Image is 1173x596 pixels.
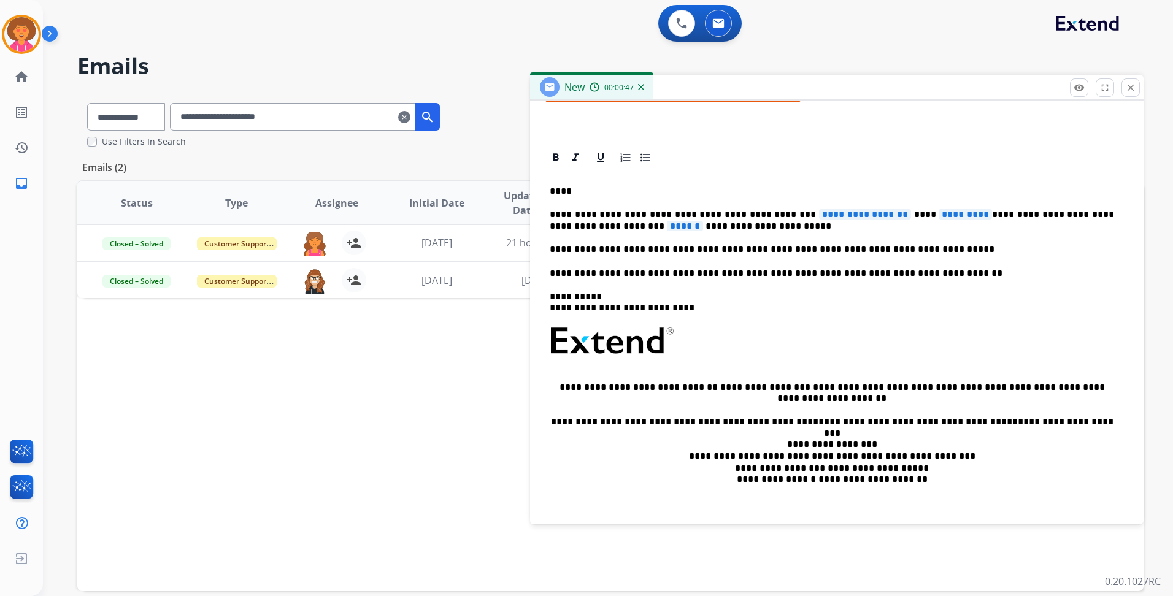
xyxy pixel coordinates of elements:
[347,235,361,250] mat-icon: person_add
[225,196,248,210] span: Type
[566,148,585,167] div: Italic
[197,275,277,288] span: Customer Support
[302,268,327,294] img: agent-avatar
[14,69,29,84] mat-icon: home
[302,231,327,256] img: agent-avatar
[347,273,361,288] mat-icon: person_add
[1125,82,1136,93] mat-icon: close
[617,148,635,167] div: Ordered List
[77,160,131,175] p: Emails (2)
[315,196,358,210] span: Assignee
[1105,574,1161,589] p: 0.20.1027RC
[1099,82,1110,93] mat-icon: fullscreen
[564,80,585,94] span: New
[77,54,1144,78] h2: Emails
[591,148,610,167] div: Underline
[197,237,277,250] span: Customer Support
[421,273,452,287] span: [DATE]
[102,237,171,250] span: Closed – Solved
[14,105,29,120] mat-icon: list_alt
[497,188,552,218] span: Updated Date
[506,236,567,250] span: 21 hours ago
[420,110,435,124] mat-icon: search
[604,83,634,93] span: 00:00:47
[398,110,410,124] mat-icon: clear
[102,136,186,148] label: Use Filters In Search
[14,140,29,155] mat-icon: history
[102,275,171,288] span: Closed – Solved
[4,17,39,52] img: avatar
[409,196,464,210] span: Initial Date
[547,148,565,167] div: Bold
[636,148,655,167] div: Bullet List
[14,176,29,191] mat-icon: inbox
[121,196,153,210] span: Status
[1074,82,1085,93] mat-icon: remove_red_eye
[521,273,552,287] span: [DATE]
[421,236,452,250] span: [DATE]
